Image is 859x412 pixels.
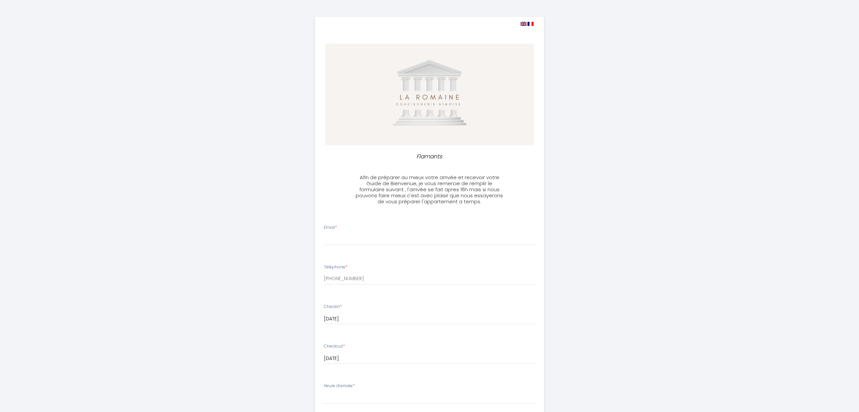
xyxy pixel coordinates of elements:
[324,224,337,231] label: Email
[520,22,526,26] img: en.png
[324,304,342,310] label: Checkin
[324,264,347,270] label: Téléphone
[355,174,504,205] h3: Afin de préparer au mieux votre arrivée et recevoir votre Guide de Bienvenue, je vous remercie de...
[324,343,345,350] label: Checkout
[527,22,534,26] img: fr.png
[358,152,501,161] p: Flamants
[324,383,355,389] label: Heure d'arrivée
